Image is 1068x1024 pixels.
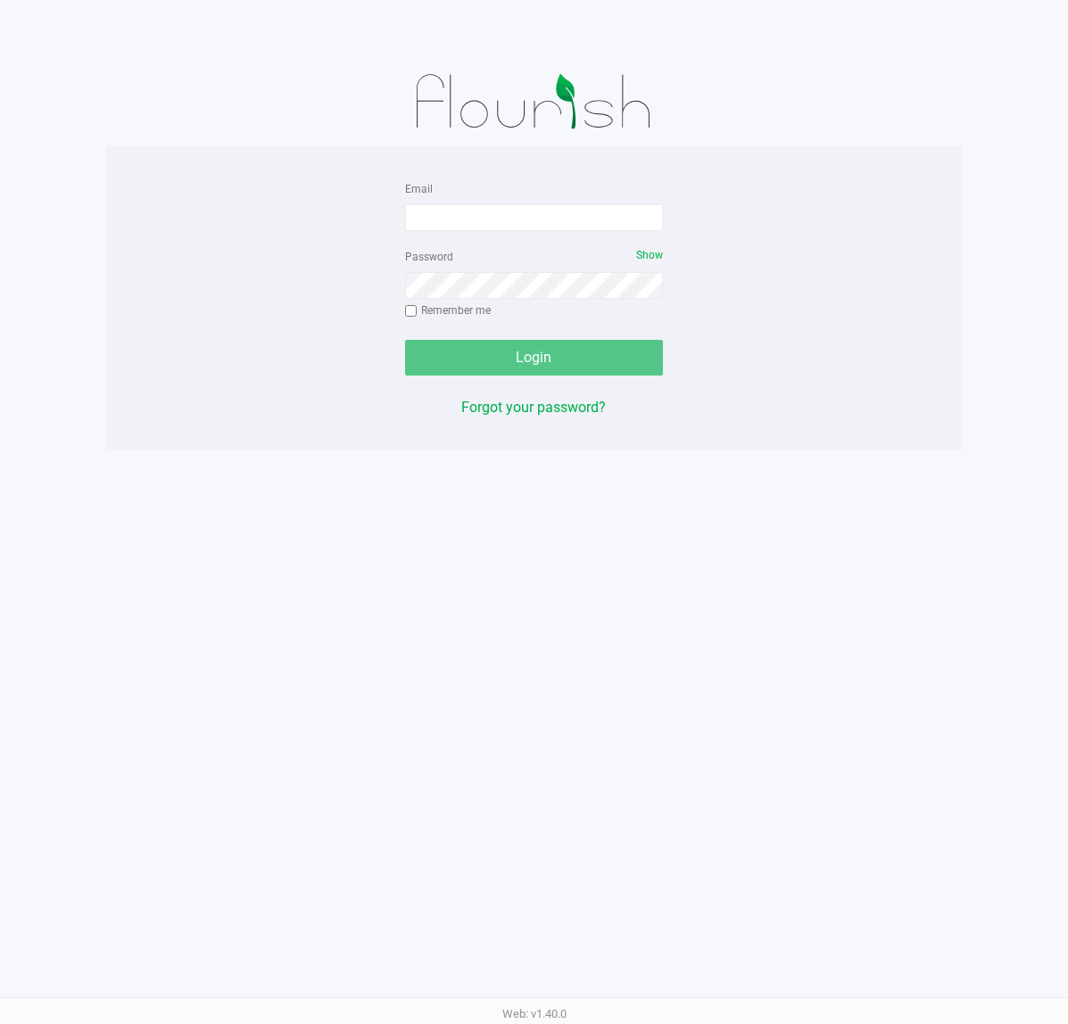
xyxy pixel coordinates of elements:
[502,1007,567,1020] span: Web: v1.40.0
[405,305,418,318] input: Remember me
[405,249,453,265] label: Password
[636,249,663,261] span: Show
[405,302,491,318] label: Remember me
[461,397,606,418] button: Forgot your password?
[405,181,433,197] label: Email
